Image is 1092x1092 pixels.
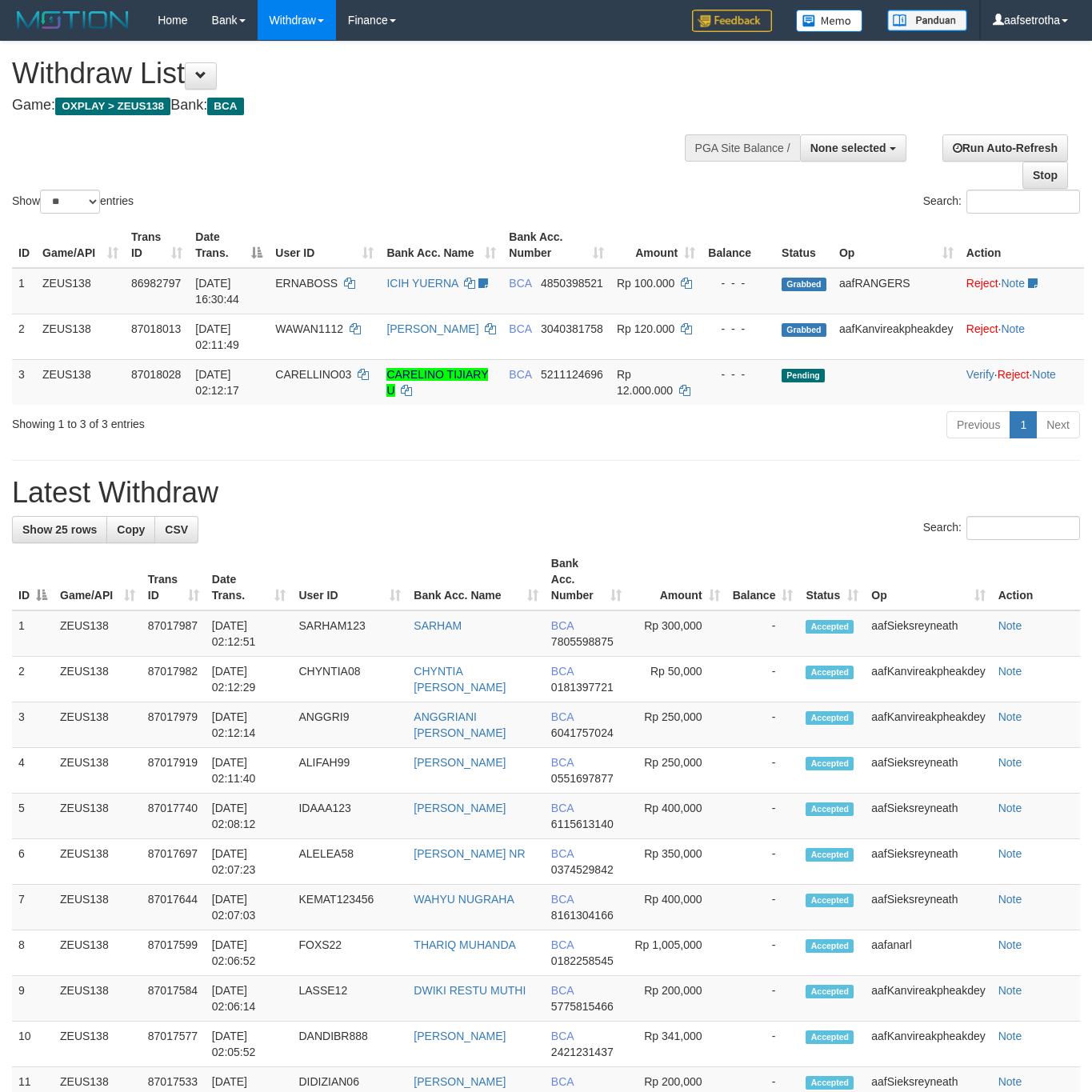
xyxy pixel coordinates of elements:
a: [PERSON_NAME] [414,756,506,769]
td: aafKanvireakpheakdey [865,1022,991,1067]
td: Rp 300,000 [628,610,726,657]
span: Accepted [806,620,854,634]
td: 10 [12,1022,54,1067]
span: Accepted [806,985,854,998]
span: [DATE] 02:12:17 [195,368,239,397]
td: CHYNTIA08 [292,657,407,702]
th: Trans ID: activate to sort column ascending [142,549,206,610]
span: Show 25 rows [22,523,97,536]
th: Bank Acc. Name: activate to sort column ascending [407,549,545,610]
td: KEMAT123456 [292,885,407,930]
td: ZEUS138 [54,1022,142,1067]
a: CARELINO TIJIARY U [386,368,488,397]
div: Showing 1 to 3 of 3 entries [12,410,443,432]
span: Copy 6115613140 to clipboard [551,818,614,830]
a: Note [998,619,1022,632]
a: Run Auto-Refresh [942,134,1068,162]
td: [DATE] 02:07:03 [206,885,293,930]
a: Note [1001,277,1025,290]
a: Verify [966,368,994,381]
td: ZEUS138 [36,359,125,405]
td: aafSieksreyneath [865,794,991,839]
th: Balance [702,222,775,268]
td: aafanarl [865,930,991,976]
th: Game/API: activate to sort column ascending [36,222,125,268]
td: [DATE] 02:12:51 [206,610,293,657]
span: Accepted [806,666,854,679]
span: Accepted [806,848,854,862]
a: [PERSON_NAME] [414,802,506,814]
span: Accepted [806,1076,854,1090]
td: ZEUS138 [54,657,142,702]
td: [DATE] 02:11:40 [206,748,293,794]
td: 3 [12,359,36,405]
td: - [726,748,800,794]
span: None selected [810,142,886,154]
span: 87018028 [131,368,181,381]
a: Stop [1022,162,1068,189]
td: 6 [12,839,54,885]
td: DANDIBR888 [292,1022,407,1067]
span: Accepted [806,894,854,907]
td: [DATE] 02:06:14 [206,976,293,1022]
span: 86982797 [131,277,181,290]
span: [DATE] 16:30:44 [195,277,239,306]
div: - - - [708,275,769,291]
td: 4 [12,748,54,794]
label: Show entries [12,190,134,214]
input: Search: [966,516,1080,540]
td: - [726,1022,800,1067]
td: - [726,702,800,748]
span: CARELLINO03 [275,368,351,381]
a: Show 25 rows [12,516,107,543]
td: - [726,657,800,702]
span: BCA [551,802,574,814]
a: Copy [106,516,155,543]
td: SARHAM123 [292,610,407,657]
a: ANGGRIANI [PERSON_NAME] [414,710,506,739]
td: [DATE] 02:05:52 [206,1022,293,1067]
h4: Game: Bank: [12,98,712,114]
td: aafKanvireakpheakdey [833,314,960,359]
th: Op: activate to sort column ascending [833,222,960,268]
td: LASSE12 [292,976,407,1022]
td: ZEUS138 [36,268,125,314]
td: [DATE] 02:08:12 [206,794,293,839]
td: 2 [12,657,54,702]
td: · · [960,359,1084,405]
button: None selected [800,134,906,162]
a: Note [998,756,1022,769]
span: Copy 0182258545 to clipboard [551,954,614,967]
span: BCA [551,619,574,632]
a: [PERSON_NAME] [386,322,478,335]
td: aafKanvireakpheakdey [865,976,991,1022]
a: Next [1036,411,1080,438]
div: - - - [708,321,769,337]
td: ZEUS138 [36,314,125,359]
th: Date Trans.: activate to sort column ascending [206,549,293,610]
span: BCA [551,938,574,951]
td: - [726,885,800,930]
img: MOTION_logo.png [12,8,134,32]
td: aafSieksreyneath [865,610,991,657]
span: Grabbed [782,323,826,337]
span: WAWAN1112 [275,322,343,335]
span: BCA [551,984,574,997]
td: aafSieksreyneath [865,839,991,885]
a: 1 [1010,411,1037,438]
td: Rp 400,000 [628,794,726,839]
span: Copy 0374529842 to clipboard [551,863,614,876]
span: Accepted [806,711,854,725]
span: Copy 5211124696 to clipboard [541,368,603,381]
th: Amount: activate to sort column ascending [628,549,726,610]
span: BCA [551,893,574,906]
td: - [726,610,800,657]
td: - [726,839,800,885]
span: OXPLAY > ZEUS138 [55,98,170,115]
td: 9 [12,976,54,1022]
span: Rp 100.000 [617,277,674,290]
a: Note [998,938,1022,951]
td: ZEUS138 [54,748,142,794]
span: ERNABOSS [275,277,338,290]
img: panduan.png [887,10,967,31]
